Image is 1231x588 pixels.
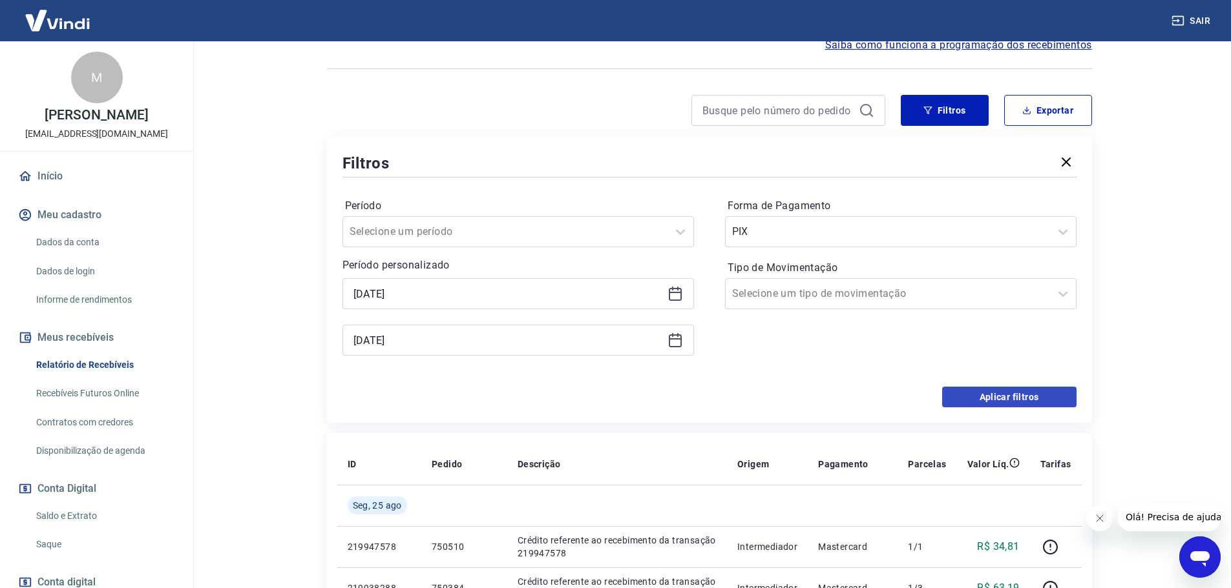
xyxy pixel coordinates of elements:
p: Parcelas [908,458,946,471]
p: Período personalizado [342,258,694,273]
a: Saldo e Extrato [31,503,178,529]
p: R$ 34,81 [977,539,1019,554]
a: Saiba como funciona a programação dos recebimentos [825,37,1092,53]
button: Aplicar filtros [942,387,1077,407]
label: Forma de Pagamento [728,198,1074,214]
span: Seg, 25 ago [353,499,402,512]
a: Dados de login [31,258,178,285]
p: Crédito referente ao recebimento da transação 219947578 [518,534,717,560]
iframe: Mensagem da empresa [1118,503,1221,531]
a: Recebíveis Futuros Online [31,380,178,407]
a: Informe de rendimentos [31,287,178,313]
a: Disponibilização de agenda [31,438,178,464]
p: Mastercard [818,540,887,553]
span: Olá! Precisa de ajuda? [8,9,109,19]
iframe: Fechar mensagem [1087,505,1113,531]
p: Pedido [432,458,462,471]
a: Início [16,162,178,190]
p: [PERSON_NAME] [45,108,148,122]
input: Data inicial [353,284,662,303]
p: 219947578 [348,540,411,553]
a: Relatório de Recebíveis [31,352,178,378]
h5: Filtros [342,153,390,174]
a: Saque [31,531,178,558]
button: Exportar [1004,95,1092,126]
input: Busque pelo número do pedido [702,101,854,120]
button: Meus recebíveis [16,323,178,352]
button: Conta Digital [16,474,178,503]
label: Tipo de Movimentação [728,260,1074,276]
p: Intermediador [737,540,797,553]
iframe: Botão para abrir a janela de mensagens [1179,536,1221,578]
a: Dados da conta [31,229,178,256]
button: Sair [1169,9,1215,33]
button: Meu cadastro [16,201,178,229]
button: Filtros [901,95,989,126]
p: 750510 [432,540,497,553]
input: Data final [353,330,662,350]
p: Tarifas [1040,458,1071,471]
p: Origem [737,458,769,471]
p: [EMAIL_ADDRESS][DOMAIN_NAME] [25,127,168,141]
a: Contratos com credores [31,409,178,436]
p: Descrição [518,458,561,471]
p: ID [348,458,357,471]
div: M [71,52,123,103]
label: Período [345,198,691,214]
p: 1/1 [908,540,946,553]
p: Pagamento [818,458,868,471]
p: Valor Líq. [967,458,1009,471]
img: Vindi [16,1,100,40]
